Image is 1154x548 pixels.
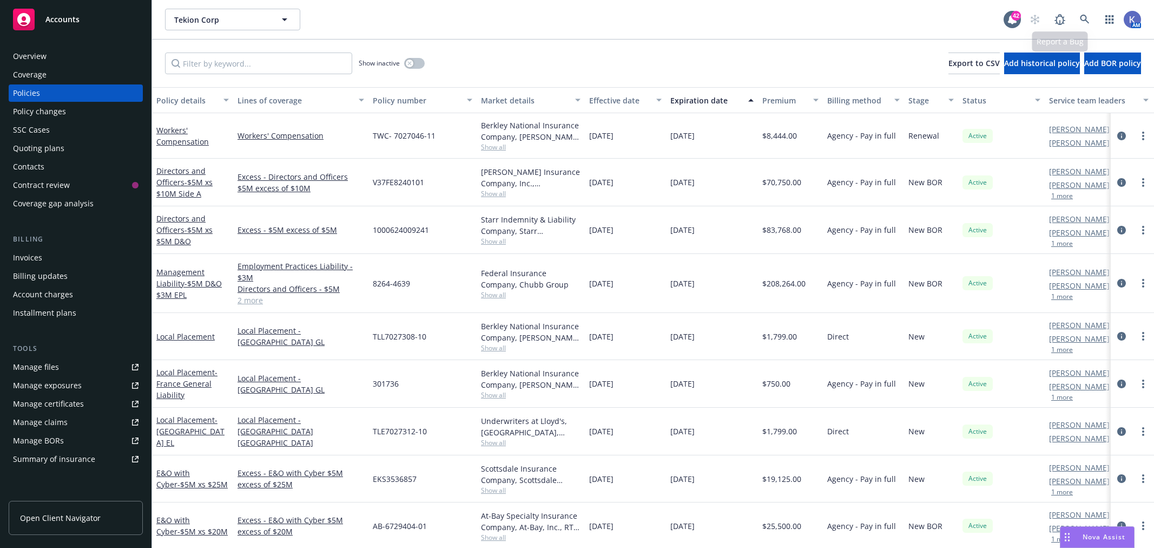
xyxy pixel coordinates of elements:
span: AB-6729404-01 [373,520,427,532]
button: 1 more [1051,193,1073,199]
span: - $5M xs $5M D&O [156,225,213,246]
span: [DATE] [589,177,614,188]
span: $19,125.00 [762,473,801,485]
button: Effective date [585,87,666,113]
a: [PERSON_NAME] [1049,509,1110,520]
a: [PERSON_NAME] [1049,367,1110,379]
button: Add historical policy [1004,53,1080,74]
span: [DATE] [589,278,614,289]
button: Tekion Corp [165,9,300,30]
span: [DATE] [589,130,614,141]
span: $83,768.00 [762,224,801,236]
button: Billing method [823,87,904,113]
div: Coverage gap analysis [13,195,94,212]
span: [DATE] [670,378,695,389]
span: Active [967,178,988,187]
a: Workers' Compensation [238,130,364,141]
span: [DATE] [589,426,614,437]
span: Tekion Corp [174,14,268,25]
span: Show all [481,343,581,353]
a: Contract review [9,177,143,194]
a: Summary of insurance [9,451,143,468]
a: Report a Bug [1049,9,1071,30]
a: more [1137,224,1150,237]
div: Quoting plans [13,140,64,157]
span: [DATE] [589,331,614,342]
span: - [GEOGRAPHIC_DATA] EL [156,415,225,448]
a: circleInformation [1115,330,1128,343]
a: [PERSON_NAME] [1049,381,1110,392]
button: Lines of coverage [233,87,368,113]
a: circleInformation [1115,519,1128,532]
span: $70,750.00 [762,177,801,188]
span: - $5M xs $10M Side A [156,177,213,199]
div: Billing updates [13,268,68,285]
span: - France General Liability [156,367,217,400]
div: Service team leaders [1049,95,1137,106]
div: Summary of insurance [13,451,95,468]
a: [PERSON_NAME] [1049,319,1110,331]
span: Add BOR policy [1084,58,1141,68]
a: Coverage gap analysis [9,195,143,212]
span: New BOR [908,278,942,289]
span: EKS3536857 [373,473,417,485]
div: SSC Cases [13,121,50,139]
span: Active [967,278,988,288]
a: more [1137,129,1150,142]
span: [DATE] [589,378,614,389]
span: Show inactive [359,58,400,68]
div: Tools [9,343,143,354]
a: circleInformation [1115,472,1128,485]
a: Directors and Officers [156,213,213,246]
span: Show all [481,438,581,447]
button: Stage [904,87,958,113]
a: E&O with Cyber [156,468,228,490]
span: Agency - Pay in full [827,177,896,188]
a: circleInformation [1115,176,1128,189]
div: At-Bay Specialty Insurance Company, At-Bay, Inc., RT Specialty Insurance Services, LLC (RSG Speci... [481,510,581,533]
a: [PERSON_NAME] [1049,227,1110,238]
div: Drag to move [1060,527,1074,547]
div: Stage [908,95,942,106]
input: Filter by keyword... [165,53,352,74]
button: Export to CSV [948,53,1000,74]
div: Berkley National Insurance Company, [PERSON_NAME] Corporation [481,368,581,390]
button: 1 more [1051,394,1073,401]
span: Show all [481,237,581,246]
a: Overview [9,48,143,65]
div: Federal Insurance Company, Chubb Group [481,268,581,290]
span: [DATE] [670,177,695,188]
a: SSC Cases [9,121,143,139]
a: Directors and Officers [156,166,213,199]
div: Manage exposures [13,377,82,394]
a: Search [1074,9,1096,30]
button: Service team leaders [1045,87,1153,113]
span: 1000624009241 [373,224,429,236]
span: TLL7027308-10 [373,331,426,342]
a: Policies [9,84,143,102]
span: New BOR [908,520,942,532]
div: Account charges [13,286,73,303]
div: Policy changes [13,103,66,120]
div: Berkley National Insurance Company, [PERSON_NAME] Corporation [481,120,581,142]
span: Show all [481,486,581,495]
button: 1 more [1051,347,1073,353]
button: 1 more [1051,293,1073,300]
span: 8264-4639 [373,278,410,289]
span: Show all [481,533,581,542]
span: Active [967,331,988,341]
button: 1 more [1051,489,1073,495]
span: Agency - Pay in full [827,130,896,141]
a: more [1137,472,1150,485]
a: [PERSON_NAME] [1049,280,1110,291]
div: Policy number [373,95,460,106]
div: Manage BORs [13,432,64,449]
a: [PERSON_NAME] [1049,433,1110,444]
a: Manage files [9,358,143,376]
a: Manage claims [9,414,143,431]
span: Active [967,427,988,436]
div: Starr Indemnity & Liability Company, Starr Companies, RT Specialty Insurance Services, LLC (RSG S... [481,214,581,237]
span: [DATE] [589,473,614,485]
span: New BOR [908,177,942,188]
span: Agency - Pay in full [827,378,896,389]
